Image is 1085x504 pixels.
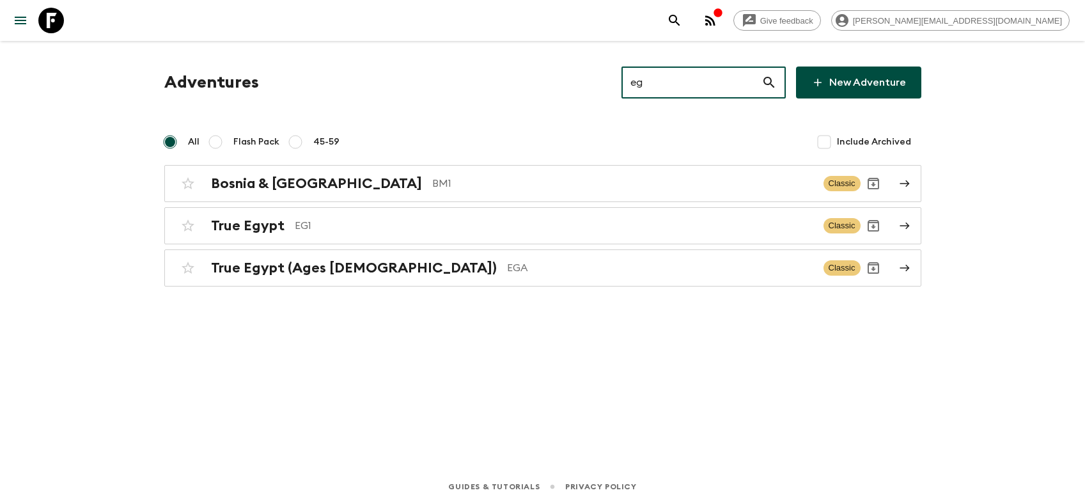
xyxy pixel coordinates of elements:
[824,260,861,276] span: Classic
[211,217,285,234] h2: True Egypt
[507,260,813,276] p: EGA
[565,480,636,494] a: Privacy Policy
[164,165,921,202] a: Bosnia & [GEOGRAPHIC_DATA]BM1ClassicArchive
[861,255,886,281] button: Archive
[295,218,813,233] p: EG1
[861,213,886,239] button: Archive
[621,65,761,100] input: e.g. AR1, Argentina
[753,16,820,26] span: Give feedback
[448,480,540,494] a: Guides & Tutorials
[313,136,340,148] span: 45-59
[164,249,921,287] a: True Egypt (Ages [DEMOGRAPHIC_DATA])EGAClassicArchive
[8,8,33,33] button: menu
[164,207,921,244] a: True EgyptEG1ClassicArchive
[233,136,279,148] span: Flash Pack
[662,8,687,33] button: search adventures
[846,16,1069,26] span: [PERSON_NAME][EMAIL_ADDRESS][DOMAIN_NAME]
[796,67,921,98] a: New Adventure
[211,260,497,276] h2: True Egypt (Ages [DEMOGRAPHIC_DATA])
[164,70,259,95] h1: Adventures
[831,10,1070,31] div: [PERSON_NAME][EMAIL_ADDRESS][DOMAIN_NAME]
[837,136,911,148] span: Include Archived
[733,10,821,31] a: Give feedback
[188,136,199,148] span: All
[211,175,422,192] h2: Bosnia & [GEOGRAPHIC_DATA]
[861,171,886,196] button: Archive
[824,218,861,233] span: Classic
[824,176,861,191] span: Classic
[432,176,813,191] p: BM1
